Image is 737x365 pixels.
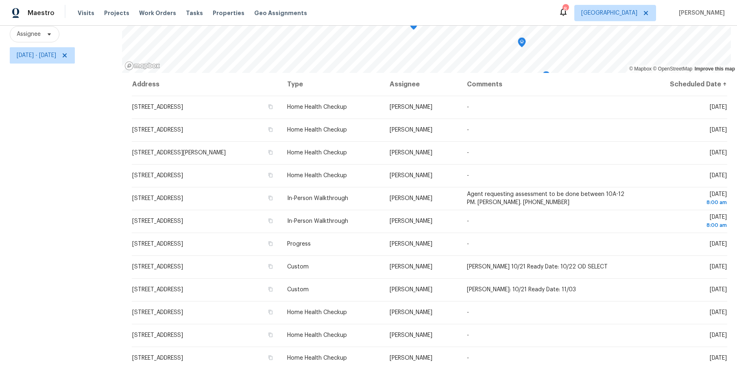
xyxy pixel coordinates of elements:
[467,241,469,247] span: -
[460,73,639,96] th: Comments
[287,173,347,178] span: Home Health Checkup
[645,198,727,207] div: 8:00 am
[213,9,244,17] span: Properties
[132,332,183,338] span: [STREET_ADDRESS]
[676,9,725,17] span: [PERSON_NAME]
[710,310,727,315] span: [DATE]
[132,104,183,110] span: [STREET_ADDRESS]
[710,355,727,361] span: [DATE]
[287,332,347,338] span: Home Health Checkup
[645,214,727,229] span: [DATE]
[467,127,469,133] span: -
[287,264,309,270] span: Custom
[390,287,432,292] span: [PERSON_NAME]
[267,286,274,293] button: Copy Address
[124,61,160,70] a: Mapbox homepage
[467,104,469,110] span: -
[132,173,183,178] span: [STREET_ADDRESS]
[139,9,176,17] span: Work Orders
[267,240,274,247] button: Copy Address
[281,73,383,96] th: Type
[186,10,203,16] span: Tasks
[132,287,183,292] span: [STREET_ADDRESS]
[287,287,309,292] span: Custom
[267,103,274,110] button: Copy Address
[710,264,727,270] span: [DATE]
[410,20,418,33] div: Map marker
[267,308,274,316] button: Copy Address
[467,150,469,156] span: -
[132,196,183,201] span: [STREET_ADDRESS]
[629,66,652,72] a: Mapbox
[390,264,432,270] span: [PERSON_NAME]
[132,218,183,224] span: [STREET_ADDRESS]
[710,104,727,110] span: [DATE]
[390,150,432,156] span: [PERSON_NAME]
[254,9,307,17] span: Geo Assignments
[710,241,727,247] span: [DATE]
[467,310,469,315] span: -
[267,194,274,202] button: Copy Address
[390,127,432,133] span: [PERSON_NAME]
[267,172,274,179] button: Copy Address
[390,241,432,247] span: [PERSON_NAME]
[132,150,226,156] span: [STREET_ADDRESS][PERSON_NAME]
[710,287,727,292] span: [DATE]
[542,71,550,84] div: Map marker
[132,127,183,133] span: [STREET_ADDRESS]
[390,104,432,110] span: [PERSON_NAME]
[653,66,692,72] a: OpenStreetMap
[710,127,727,133] span: [DATE]
[287,127,347,133] span: Home Health Checkup
[467,332,469,338] span: -
[267,149,274,156] button: Copy Address
[390,310,432,315] span: [PERSON_NAME]
[639,73,727,96] th: Scheduled Date ↑
[267,126,274,133] button: Copy Address
[710,150,727,156] span: [DATE]
[390,332,432,338] span: [PERSON_NAME]
[518,37,526,50] div: Map marker
[132,241,183,247] span: [STREET_ADDRESS]
[710,173,727,178] span: [DATE]
[78,9,94,17] span: Visits
[287,241,311,247] span: Progress
[287,218,348,224] span: In-Person Walkthrough
[287,150,347,156] span: Home Health Checkup
[645,191,727,207] span: [DATE]
[383,73,460,96] th: Assignee
[287,310,347,315] span: Home Health Checkup
[467,191,624,205] span: Agent requesting assessment to be done between 10A-12 PM. [PERSON_NAME]. [PHONE_NUMBER]
[390,173,432,178] span: [PERSON_NAME]
[645,221,727,229] div: 8:00 am
[132,355,183,361] span: [STREET_ADDRESS]
[390,218,432,224] span: [PERSON_NAME]
[467,173,469,178] span: -
[710,332,727,338] span: [DATE]
[267,331,274,339] button: Copy Address
[390,355,432,361] span: [PERSON_NAME]
[104,9,129,17] span: Projects
[17,51,56,59] span: [DATE] - [DATE]
[467,218,469,224] span: -
[17,30,41,38] span: Assignee
[287,355,347,361] span: Home Health Checkup
[132,264,183,270] span: [STREET_ADDRESS]
[287,104,347,110] span: Home Health Checkup
[28,9,55,17] span: Maestro
[467,287,576,292] span: [PERSON_NAME]: 10/21 Ready Date: 11/03
[267,263,274,270] button: Copy Address
[267,354,274,361] button: Copy Address
[563,5,568,13] div: 8
[132,73,281,96] th: Address
[267,217,274,224] button: Copy Address
[390,196,432,201] span: [PERSON_NAME]
[132,310,183,315] span: [STREET_ADDRESS]
[287,196,348,201] span: In-Person Walkthrough
[581,9,637,17] span: [GEOGRAPHIC_DATA]
[467,264,608,270] span: [PERSON_NAME] 10/21 Ready Date: 10/22 OD SELECT
[467,355,469,361] span: -
[695,66,735,72] a: Improve this map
